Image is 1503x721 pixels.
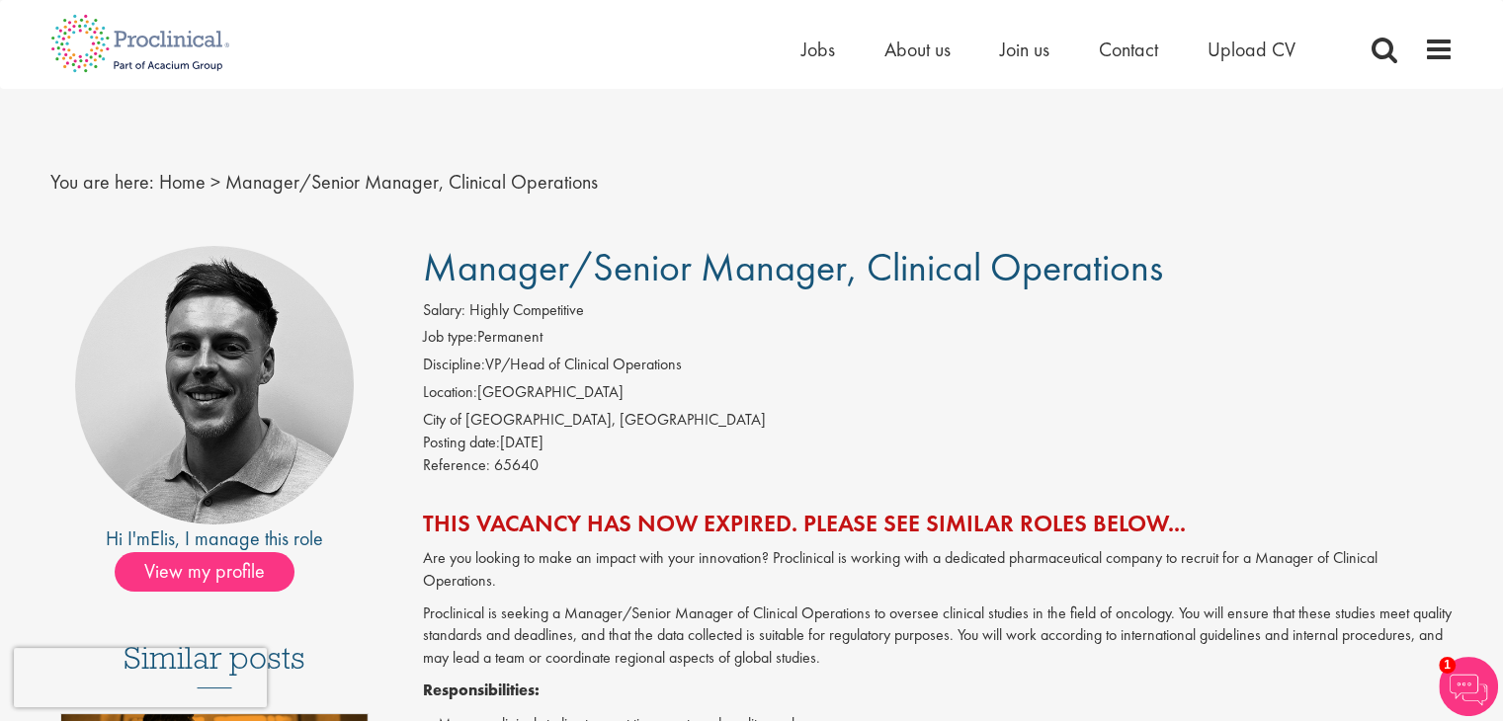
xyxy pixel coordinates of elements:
h2: This vacancy has now expired. Please see similar roles below... [423,511,1454,536]
a: Join us [1000,37,1049,62]
a: About us [884,37,951,62]
h3: Similar posts [124,641,305,688]
a: Contact [1099,37,1158,62]
span: Posting date: [423,432,500,452]
a: Upload CV [1208,37,1295,62]
label: Salary: [423,299,465,322]
label: Reference: [423,454,490,477]
div: City of [GEOGRAPHIC_DATA], [GEOGRAPHIC_DATA] [423,409,1454,432]
label: Job type: [423,326,477,349]
label: Location: [423,381,477,404]
div: [DATE] [423,432,1454,454]
span: Highly Competitive [469,299,584,320]
span: 1 [1439,657,1456,674]
img: Chatbot [1439,657,1498,716]
li: [GEOGRAPHIC_DATA] [423,381,1454,409]
a: Elis [150,525,175,551]
img: imeage of recruiter Elis Jones [75,246,354,524]
span: Manager/Senior Manager, Clinical Operations [423,242,1163,292]
div: Hi I'm , I manage this role [50,524,379,553]
li: VP/Head of Clinical Operations [423,354,1454,381]
span: 65640 [494,454,539,475]
span: Manager/Senior Manager, Clinical Operations [225,169,598,195]
a: breadcrumb link [159,169,206,195]
strong: Responsibilities: [423,680,540,700]
span: View my profile [115,552,294,592]
p: Are you looking to make an impact with your innovation? Proclinical is working with a dedicated p... [423,547,1454,593]
a: View my profile [115,556,314,582]
li: Permanent [423,326,1454,354]
span: > [210,169,220,195]
label: Discipline: [423,354,485,376]
p: Proclinical is seeking a Manager/Senior Manager of Clinical Operations to oversee clinical studie... [423,602,1454,671]
iframe: reCAPTCHA [14,648,267,707]
span: You are here: [50,169,154,195]
a: Jobs [801,37,835,62]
